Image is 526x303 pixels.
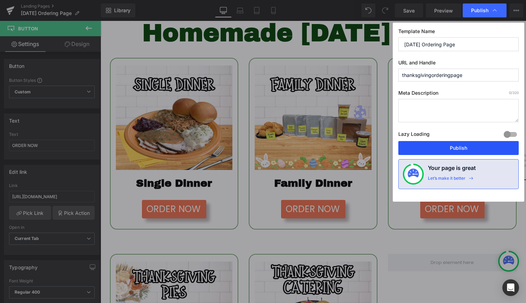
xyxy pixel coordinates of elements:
span: /320 [509,91,519,95]
span: Publish [471,7,488,14]
span: 0 [509,91,511,95]
span: ORDER NOW [46,181,100,195]
b: Single Dinner [35,157,111,168]
a: ORDER NOW [320,179,384,197]
label: URL and Handle [398,60,519,69]
h4: Your page is great [428,164,476,176]
a: ORDER NOW [41,179,106,197]
span: A La Carte Sides [304,157,399,168]
div: Open Intercom Messenger [502,279,519,296]
span: ORDER NOW [324,181,378,195]
b: Family Dinner [174,157,252,168]
div: Let’s make it better [428,176,465,185]
span: ORDER NOW [185,181,239,195]
img: onboarding-status.svg [408,169,419,180]
a: ORDER NOW [181,179,245,197]
label: Lazy Loading [398,130,430,141]
button: Publish [398,141,519,155]
label: Template Name [398,28,519,37]
label: Meta Description [398,90,519,99]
